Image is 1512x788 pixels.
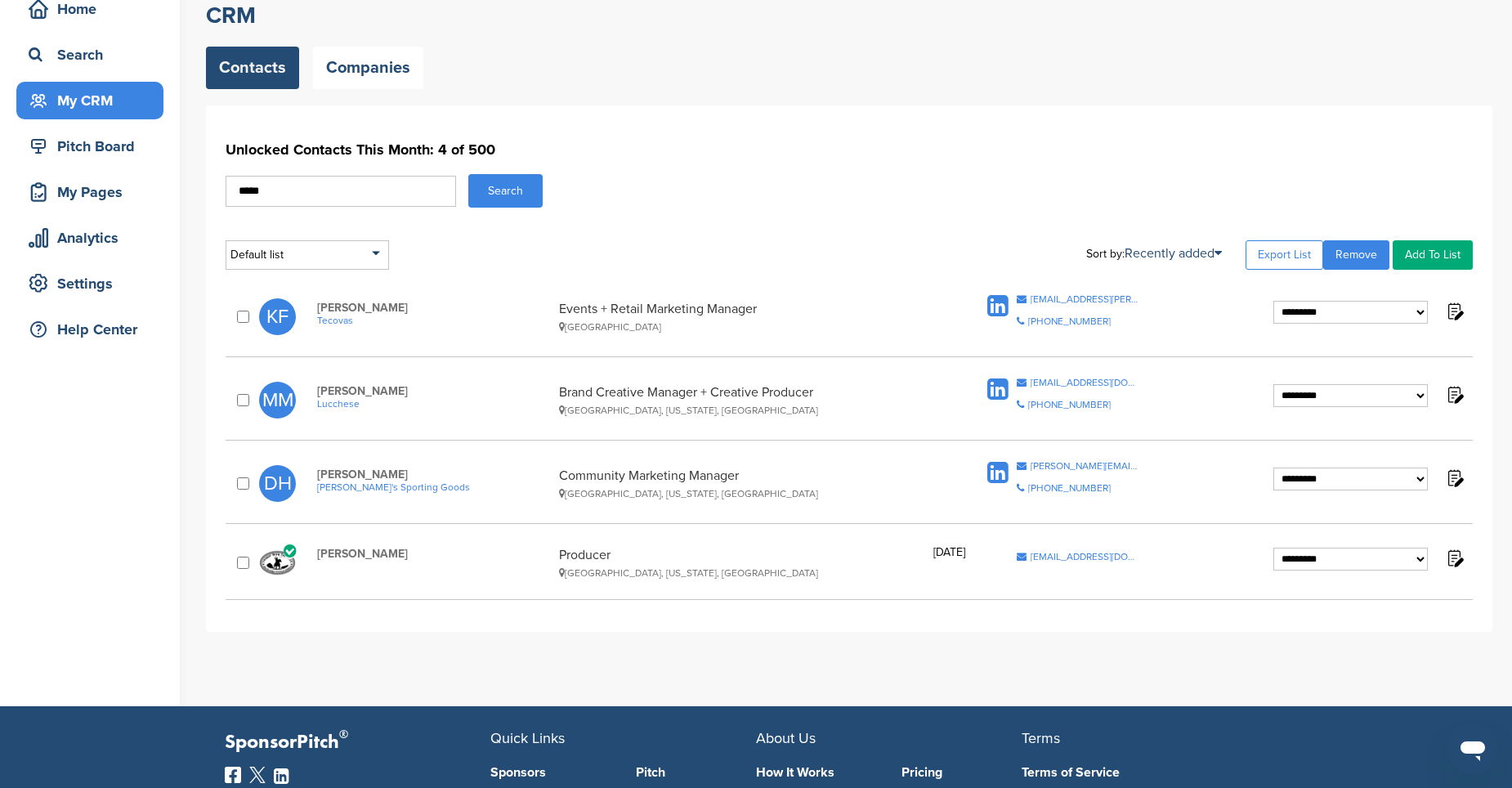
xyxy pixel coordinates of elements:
div: Sort by: [1086,247,1222,260]
div: [DATE] [933,547,965,579]
a: Contacts [206,47,299,89]
div: [GEOGRAPHIC_DATA], [US_STATE], [GEOGRAPHIC_DATA] [559,405,926,416]
a: Analytics [16,219,163,257]
a: [PERSON_NAME]'s Sporting Goods [317,481,550,493]
a: How It Works [756,766,877,779]
div: [EMAIL_ADDRESS][PERSON_NAME][DOMAIN_NAME] [1031,294,1139,304]
div: Settings [25,269,163,298]
span: ® [339,724,348,745]
img: Twitter [249,767,266,783]
img: Facebook [225,767,241,783]
button: Search [468,174,543,208]
a: Pitch [636,766,757,779]
div: Default list [226,240,389,270]
img: Notes [1444,468,1465,488]
a: Search [16,36,163,74]
div: My CRM [25,86,163,115]
img: Cooking with cowboys logo (white background) [259,544,296,581]
a: Pricing [901,766,1022,779]
a: Remove [1323,240,1389,270]
div: [GEOGRAPHIC_DATA], [US_STATE], [GEOGRAPHIC_DATA] [559,567,926,579]
span: [PERSON_NAME] [317,301,550,315]
span: [EMAIL_ADDRESS][DOMAIN_NAME] [1031,552,1139,562]
div: Help Center [25,315,163,344]
a: Lucchese [317,398,550,410]
span: Terms [1022,729,1060,747]
p: SponsorPitch [225,731,490,754]
span: [PERSON_NAME] [317,384,550,398]
div: Producer [559,547,926,579]
span: [PERSON_NAME] [317,547,550,561]
span: DH [259,465,296,502]
iframe: Button to launch messaging window [1447,723,1499,775]
a: Add To List [1393,240,1473,270]
div: Analytics [25,223,163,253]
div: [PHONE_NUMBER] [1028,400,1111,410]
h1: Unlocked Contacts This Month: 4 of 500 [226,135,1473,164]
div: [PHONE_NUMBER] [1028,316,1111,326]
div: Brand Creative Manager + Creative Producer [559,384,926,416]
a: Sponsors [490,766,611,779]
span: MM [259,382,296,419]
div: [PERSON_NAME][EMAIL_ADDRESS][PERSON_NAME][DOMAIN_NAME] [1031,461,1139,471]
a: Pitch Board [16,128,163,165]
span: [PERSON_NAME] [317,468,550,481]
a: Export List [1246,240,1323,270]
div: [EMAIL_ADDRESS][DOMAIN_NAME] [1031,378,1139,387]
div: [PHONE_NUMBER] [1028,483,1111,493]
a: Help Center [16,311,163,348]
div: Events + Retail Marketing Manager [559,301,926,333]
a: My CRM [16,82,163,119]
img: Notes [1444,548,1465,568]
h2: CRM [206,1,1492,30]
div: [GEOGRAPHIC_DATA] [559,321,926,333]
span: KF [259,298,296,335]
img: Notes [1444,384,1465,405]
div: [GEOGRAPHIC_DATA], [US_STATE], [GEOGRAPHIC_DATA] [559,488,926,499]
a: Cooking with cowboys logo (white background) [259,544,301,581]
a: Recently added [1125,245,1222,262]
div: Community Marketing Manager [559,468,926,499]
img: Notes [1444,301,1465,321]
a: Settings [16,265,163,302]
a: Companies [313,47,423,89]
div: Pitch Board [25,132,163,161]
a: My Pages [16,173,163,211]
span: Quick Links [490,729,565,747]
a: Terms of Service [1022,766,1263,779]
span: About Us [756,729,816,747]
a: Tecovas [317,315,550,326]
div: My Pages [25,177,163,207]
div: Search [25,40,163,69]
